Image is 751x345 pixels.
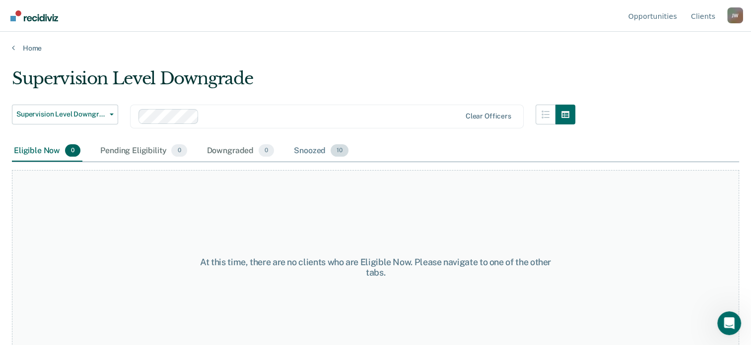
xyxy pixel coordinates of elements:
[292,140,350,162] div: Snoozed10
[12,68,575,97] div: Supervision Level Downgrade
[727,7,743,23] button: Profile dropdown button
[466,112,511,120] div: Clear officers
[12,105,118,124] button: Supervision Level Downgrade
[331,144,348,157] span: 10
[16,110,106,118] span: Supervision Level Downgrade
[259,144,274,157] span: 0
[12,140,82,162] div: Eligible Now0
[171,144,187,157] span: 0
[194,257,557,278] div: At this time, there are no clients who are Eligible Now. Please navigate to one of the other tabs.
[10,10,58,21] img: Recidiviz
[727,7,743,23] div: J W
[717,311,741,335] iframe: Intercom live chat
[205,140,276,162] div: Downgraded0
[98,140,189,162] div: Pending Eligibility0
[65,144,80,157] span: 0
[12,44,739,53] a: Home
